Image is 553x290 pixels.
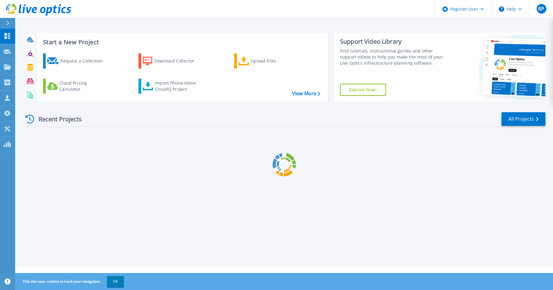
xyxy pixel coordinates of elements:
[107,276,124,287] button: OK
[234,53,302,69] a: Upload Files
[292,91,320,96] a: View More
[340,48,448,66] div: Find tutorials, instructional guides and other support videos to help you make the most of your L...
[251,55,299,67] div: Upload Files
[43,39,320,46] h3: Start a New Project
[538,6,544,11] span: RP
[17,276,124,287] span: This site uses cookies to track your navigation.
[154,55,203,67] div: Download Collector
[59,80,108,92] div: Cloud Pricing Calculator
[340,84,386,96] a: Explore Now!
[340,38,448,46] div: Support Video Library
[23,112,90,126] div: Recent Projects
[138,53,206,69] a: Download Collector
[60,55,109,67] div: Request a Collection
[501,112,545,126] a: All Projects
[43,79,111,94] a: Cloud Pricing Calculator
[155,80,202,92] div: Import Phone Home CloudIQ Project
[43,53,111,69] a: Request a Collection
